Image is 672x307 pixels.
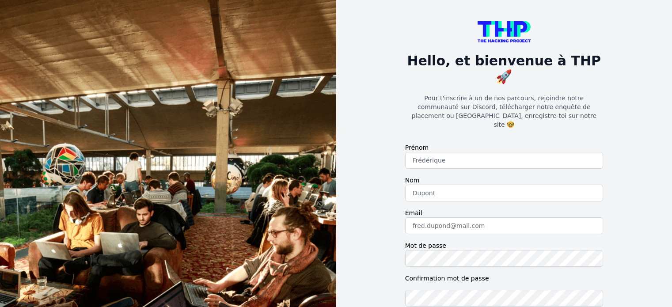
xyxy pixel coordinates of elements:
[405,176,603,185] label: Nom
[405,185,603,201] input: Dupont
[405,208,603,217] label: Email
[405,217,603,234] input: fred.dupond@mail.com
[478,21,531,42] img: logo
[405,274,603,283] label: Confirmation mot de passe
[405,241,603,250] label: Mot de passe
[405,143,603,152] label: Prénom
[405,53,603,85] h1: Hello, et bienvenue à THP 🚀
[405,94,603,129] p: Pour t'inscrire à un de nos parcours, rejoindre notre communauté sur Discord, télécharger notre e...
[405,152,603,169] input: Frédérique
